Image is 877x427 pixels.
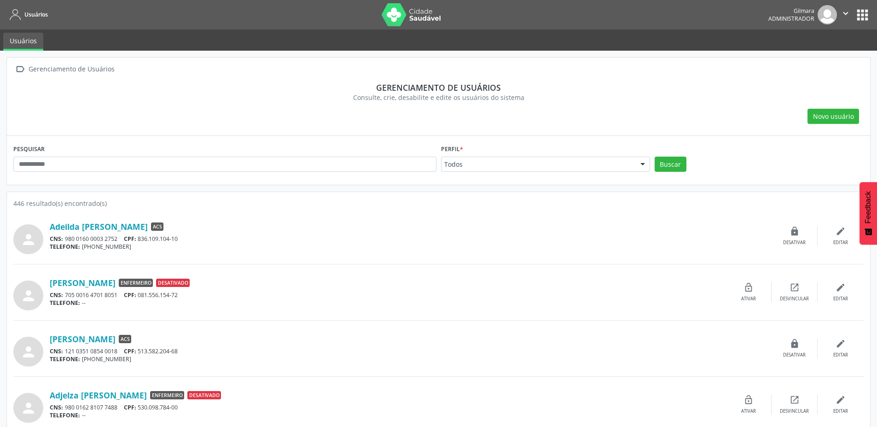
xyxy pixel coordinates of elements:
[50,347,772,355] div: 121 0351 0854 0018 513.582.204-68
[783,240,806,246] div: Desativar
[780,296,809,302] div: Desvincular
[768,15,814,23] span: Administrador
[50,291,726,299] div: 705 0016 4701 8051 081.556.154-72
[50,334,116,344] a: [PERSON_NAME]
[50,222,148,232] a: Adeilda [PERSON_NAME]
[13,63,116,76] a:  Gerenciamento de Usuários
[50,299,80,307] span: TELEFONE:
[50,243,80,251] span: TELEFONE:
[50,291,63,299] span: CNS:
[50,235,63,243] span: CNS:
[27,63,116,76] div: Gerenciamento de Usuários
[833,408,848,415] div: Editar
[741,296,756,302] div: Ativar
[124,235,136,243] span: CPF:
[837,5,854,24] button: 
[6,7,48,22] a: Usuários
[780,408,809,415] div: Desvincular
[124,291,136,299] span: CPF:
[50,404,726,411] div: 980 0162 8107 7488 530.098.784-00
[50,299,726,307] div: --
[50,347,63,355] span: CNS:
[20,344,37,360] i: person
[151,222,163,231] span: ACS
[790,395,800,405] i: open_in_new
[50,243,772,251] div: [PHONE_NUMBER]
[790,226,800,236] i: lock
[50,235,772,243] div: 980 0160 0003 2752 836.109.104-10
[833,240,848,246] div: Editar
[444,160,631,169] span: Todos
[13,142,45,157] label: PESQUISAR
[655,157,686,172] button: Buscar
[743,395,754,405] i: lock_open
[743,282,754,292] i: lock_open
[20,82,857,93] div: Gerenciamento de usuários
[833,296,848,302] div: Editar
[836,226,846,236] i: edit
[119,335,131,343] span: ACS
[50,411,80,419] span: TELEFONE:
[818,5,837,24] img: img
[50,355,80,363] span: TELEFONE:
[20,231,37,248] i: person
[20,93,857,102] div: Consulte, crie, desabilite e edite os usuários do sistema
[50,278,116,288] a: [PERSON_NAME]
[50,355,772,363] div: [PHONE_NUMBER]
[20,400,37,416] i: person
[741,408,756,415] div: Ativar
[187,391,221,399] span: Desativado
[836,282,846,292] i: edit
[854,7,871,23] button: apps
[783,352,806,358] div: Desativar
[50,411,726,419] div: --
[24,11,48,18] span: Usuários
[50,404,63,411] span: CNS:
[836,339,846,349] i: edit
[807,109,859,124] button: Novo usuário
[841,8,851,18] i: 
[790,282,800,292] i: open_in_new
[833,352,848,358] div: Editar
[813,111,854,121] span: Novo usuário
[119,279,153,287] span: Enfermeiro
[124,347,136,355] span: CPF:
[860,182,877,245] button: Feedback - Mostrar pesquisa
[13,199,864,208] div: 446 resultado(s) encontrado(s)
[441,142,463,157] label: Perfil
[156,279,190,287] span: Desativado
[3,33,43,51] a: Usuários
[790,339,800,349] i: lock
[864,191,872,223] span: Feedback
[150,391,184,399] span: Enfermeiro
[13,63,27,76] i: 
[836,395,846,405] i: edit
[20,287,37,304] i: person
[768,7,814,15] div: Gilmara
[50,390,147,400] a: Adjelza [PERSON_NAME]
[124,404,136,411] span: CPF:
